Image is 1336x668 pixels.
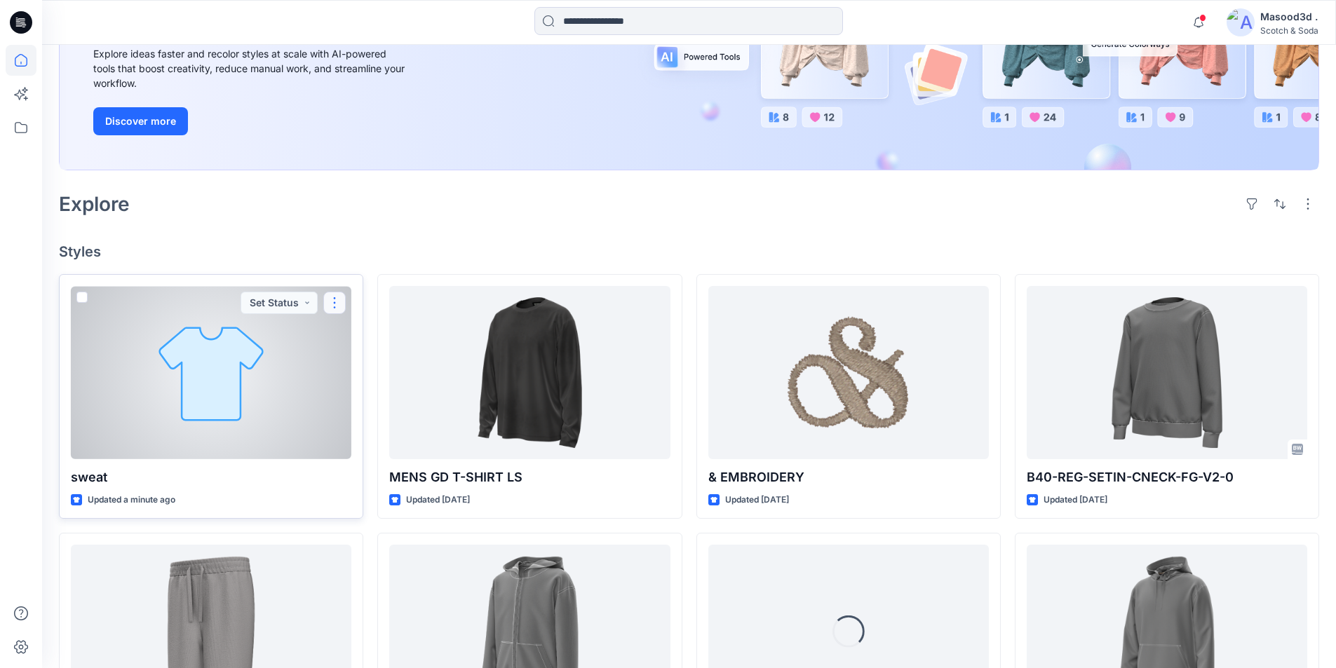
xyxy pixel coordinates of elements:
a: MENS GD T-SHIRT LS [389,286,670,459]
div: Scotch & Soda [1260,25,1318,36]
p: Updated [DATE] [1044,493,1107,507]
p: sweat [71,468,351,487]
div: Explore ideas faster and recolor styles at scale with AI-powered tools that boost creativity, red... [93,46,409,90]
h2: Explore [59,193,130,215]
p: & EMBROIDERY [708,468,989,487]
img: avatar [1227,8,1255,36]
a: sweat [71,286,351,459]
button: Discover more [93,107,188,135]
div: Masood3d . [1260,8,1318,25]
h4: Styles [59,243,1319,260]
p: Updated a minute ago [88,493,175,507]
p: MENS GD T-SHIRT LS [389,468,670,487]
a: Discover more [93,107,409,135]
p: B40-REG-SETIN-CNECK-FG-V2-0 [1027,468,1307,487]
a: & EMBROIDERY [708,286,989,459]
a: B40-REG-SETIN-CNECK-FG-V2-0 [1027,286,1307,459]
p: Updated [DATE] [406,493,470,507]
p: Updated [DATE] [725,493,789,507]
